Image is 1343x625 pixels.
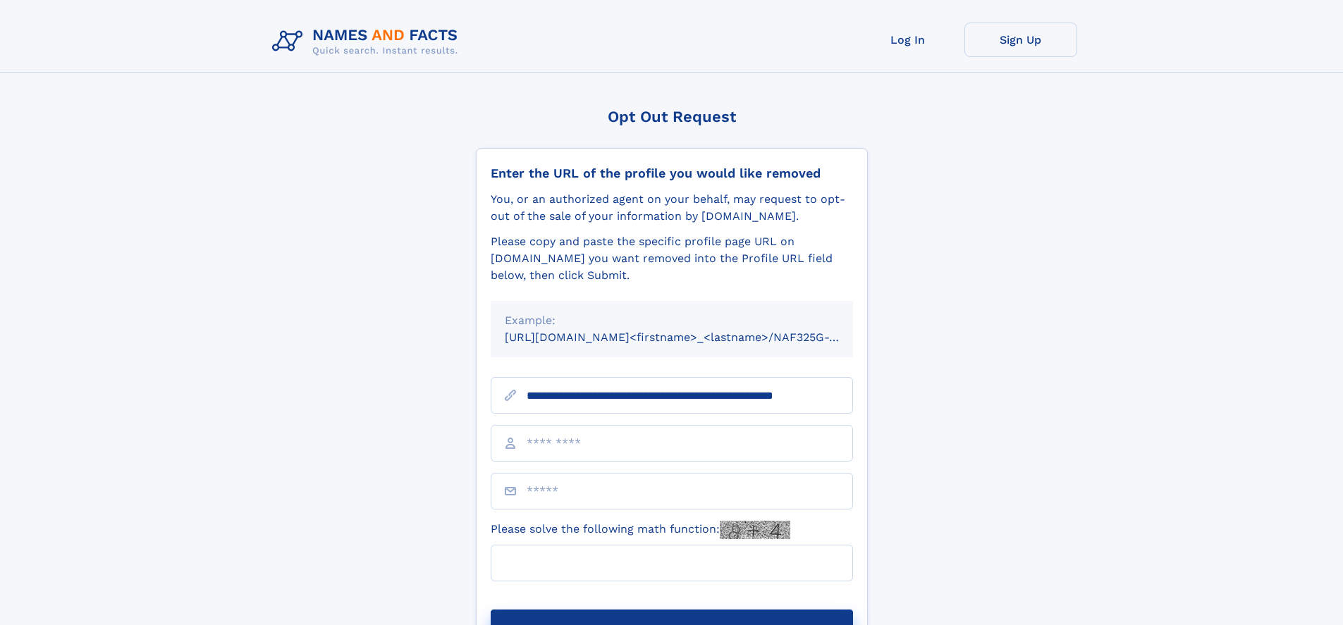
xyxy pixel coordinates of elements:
[491,521,790,539] label: Please solve the following math function:
[964,23,1077,57] a: Sign Up
[491,166,853,181] div: Enter the URL of the profile you would like removed
[491,191,853,225] div: You, or an authorized agent on your behalf, may request to opt-out of the sale of your informatio...
[852,23,964,57] a: Log In
[266,23,470,61] img: Logo Names and Facts
[505,312,839,329] div: Example:
[505,330,880,344] small: [URL][DOMAIN_NAME]<firstname>_<lastname>/NAF325G-xxxxxxxx
[491,233,853,284] div: Please copy and paste the specific profile page URL on [DOMAIN_NAME] you want removed into the Pr...
[476,108,868,125] div: Opt Out Request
